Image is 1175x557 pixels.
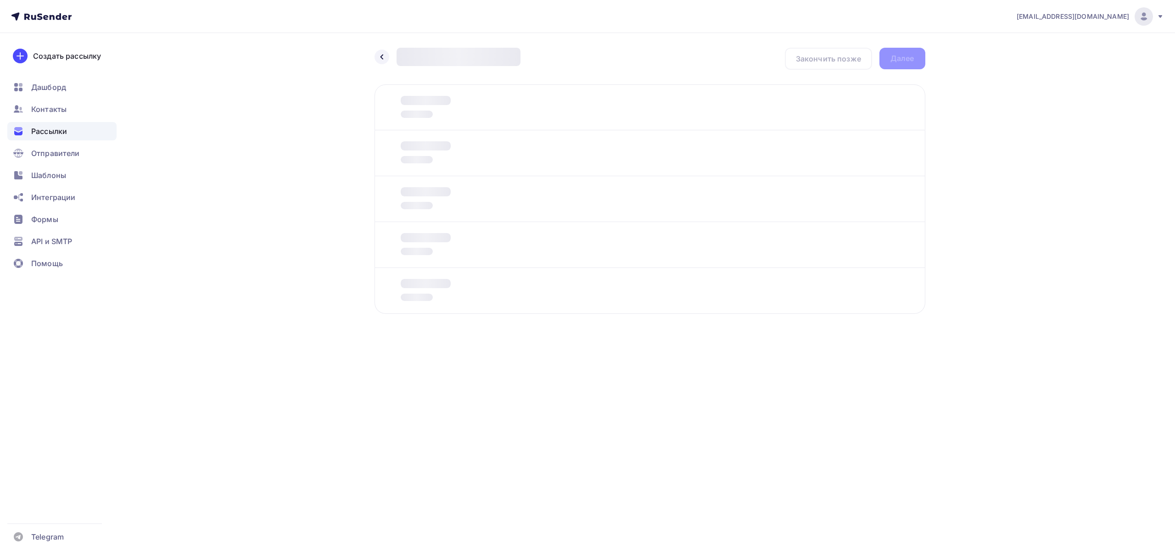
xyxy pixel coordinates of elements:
[31,236,72,247] span: API и SMTP
[31,126,67,137] span: Рассылки
[31,148,80,159] span: Отправители
[31,82,66,93] span: Дашборд
[33,50,101,61] div: Создать рассылку
[31,192,75,203] span: Интеграции
[31,531,64,542] span: Telegram
[31,214,58,225] span: Формы
[7,166,117,184] a: Шаблоны
[1017,12,1129,21] span: [EMAIL_ADDRESS][DOMAIN_NAME]
[7,100,117,118] a: Контакты
[1017,7,1164,26] a: [EMAIL_ADDRESS][DOMAIN_NAME]
[7,210,117,228] a: Формы
[31,170,66,181] span: Шаблоны
[7,122,117,140] a: Рассылки
[31,258,63,269] span: Помощь
[31,104,67,115] span: Контакты
[7,78,117,96] a: Дашборд
[7,144,117,162] a: Отправители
